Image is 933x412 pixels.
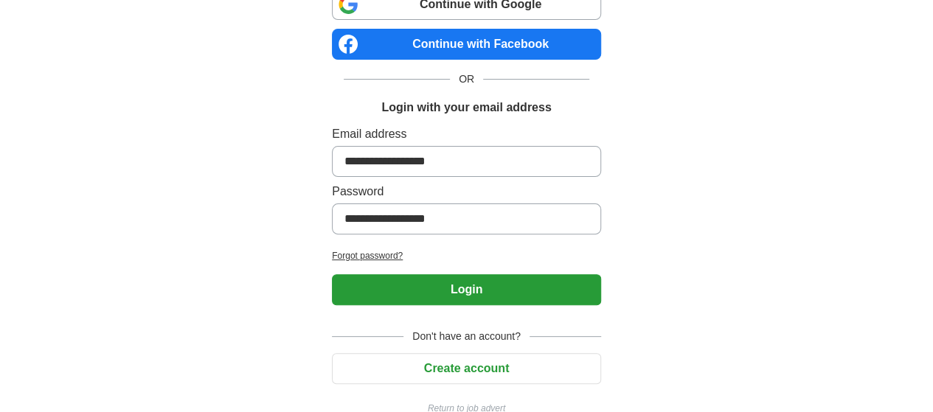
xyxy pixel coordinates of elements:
span: OR [450,71,483,87]
label: Password [332,183,601,200]
button: Login [332,274,601,305]
a: Create account [332,362,601,374]
span: Don't have an account? [403,329,530,344]
a: Continue with Facebook [332,29,601,60]
a: Forgot password? [332,249,601,262]
label: Email address [332,125,601,143]
button: Create account [332,353,601,384]
h1: Login with your email address [381,99,551,116]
